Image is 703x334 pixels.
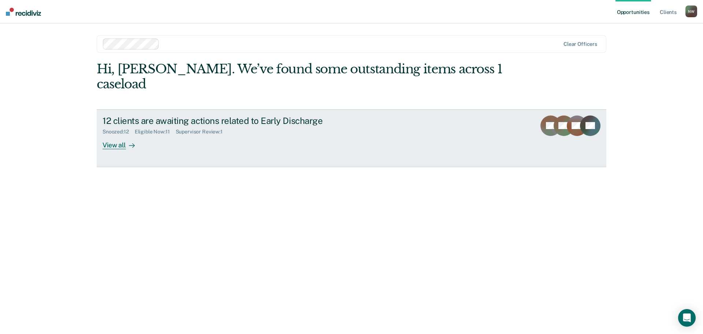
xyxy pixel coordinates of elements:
div: Hi, [PERSON_NAME]. We’ve found some outstanding items across 1 caseload [97,62,505,92]
div: Snoozed : 12 [103,129,135,135]
div: 12 clients are awaiting actions related to Early Discharge [103,115,360,126]
div: N W [685,5,697,17]
div: Open Intercom Messenger [678,309,696,327]
div: View all [103,135,144,149]
div: Eligible Now : 11 [135,129,176,135]
div: Clear officers [563,41,597,47]
button: NW [685,5,697,17]
a: 12 clients are awaiting actions related to Early DischargeSnoozed:12Eligible Now:11Supervisor Rev... [97,109,606,167]
img: Recidiviz [6,8,41,16]
div: Supervisor Review : 1 [176,129,228,135]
